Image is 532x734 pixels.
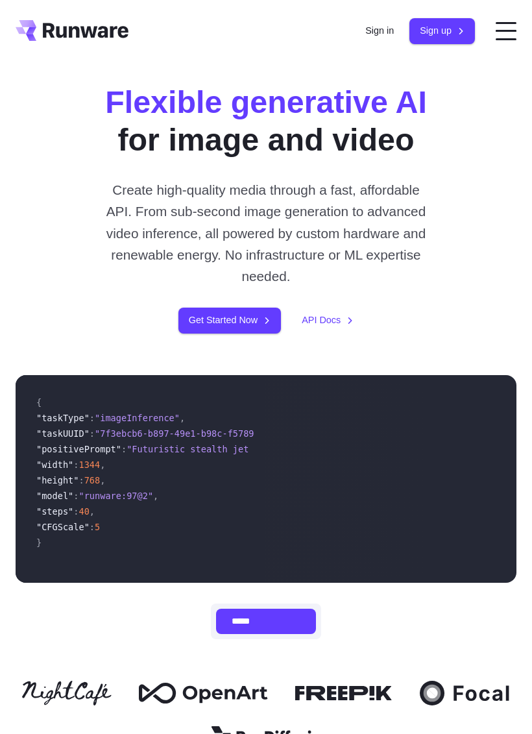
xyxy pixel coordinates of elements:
span: "imageInference" [95,413,180,423]
strong: Flexible generative AI [105,84,427,119]
span: } [36,537,42,548]
span: 40 [79,506,89,517]
span: , [153,491,158,501]
span: : [73,459,79,470]
span: : [121,444,127,454]
span: , [100,459,105,470]
span: : [73,506,79,517]
span: "taskUUID" [36,428,90,439]
span: , [90,506,95,517]
a: Get Started Now [178,308,281,333]
span: { [36,397,42,408]
span: 1344 [79,459,100,470]
span: "runware:97@2" [79,491,153,501]
span: "model" [36,491,73,501]
span: : [73,491,79,501]
a: Sign up [409,18,475,43]
span: , [180,413,185,423]
span: "taskType" [36,413,90,423]
span: "positivePrompt" [36,444,121,454]
p: Create high-quality media through a fast, affordable API. From sub-second image generation to adv... [106,179,426,287]
span: : [79,475,84,485]
h1: for image and video [105,83,427,158]
a: API Docs [302,313,354,328]
span: : [90,413,95,423]
span: 5 [95,522,100,532]
a: Go to / [16,20,128,41]
a: Sign in [365,23,394,38]
span: , [100,475,105,485]
span: "height" [36,475,79,485]
span: "width" [36,459,73,470]
span: : [90,522,95,532]
span: 768 [84,475,101,485]
span: "steps" [36,506,73,517]
span: "7f3ebcb6-b897-49e1-b98c-f5789d2d40d7" [95,428,296,439]
span: : [90,428,95,439]
span: "CFGScale" [36,522,90,532]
